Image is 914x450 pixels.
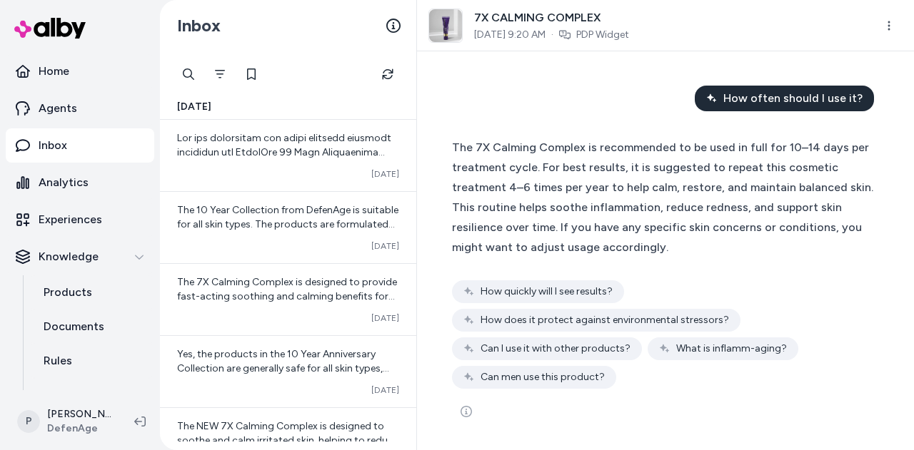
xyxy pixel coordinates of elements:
[481,342,631,356] span: Can I use it with other products?
[39,248,99,265] p: Knowledge
[29,310,154,344] a: Documents
[44,387,119,404] p: Verified Q&As
[6,240,154,274] button: Knowledge
[474,9,629,26] span: 7X CALMING COMPLEX
[481,313,729,327] span: How does it protect against environmental stressors?
[723,90,863,107] span: How often should I use it?
[551,28,553,42] span: ·
[6,203,154,237] a: Experiences
[29,378,154,412] a: Verified Q&As
[44,352,72,369] p: Rules
[6,128,154,163] a: Inbox
[371,240,399,252] span: [DATE]
[39,137,67,154] p: Inbox
[39,63,69,80] p: Home
[29,344,154,378] a: Rules
[160,120,416,191] a: Lor ips dolorsitam con adipi elitsedd eiusmodt incididun utl EtdolOre 99 Magn Aliquaenima Minimve...
[177,100,211,114] span: [DATE]
[6,91,154,126] a: Agents
[17,410,40,433] span: P
[39,100,77,117] p: Agents
[371,168,399,180] span: [DATE]
[373,60,402,88] button: Refresh
[39,211,102,228] p: Experiences
[576,28,629,42] a: PDP Widget
[429,9,462,42] img: 7x-calming-complex-460.jpg
[481,370,605,384] span: Can men use this product?
[6,165,154,200] a: Analytics
[206,60,234,88] button: Filter
[160,263,416,335] a: The 7X Calming Complex is designed to provide fast-acting soothing and calming benefits for infla...
[481,285,613,299] span: How quickly will I see results?
[44,318,104,335] p: Documents
[371,312,399,324] span: [DATE]
[29,275,154,310] a: Products
[160,335,416,407] a: Yes, the products in the 10 Year Anniversary Collection are generally safe for all skin types, in...
[47,421,111,436] span: DefenAge
[452,397,481,426] button: See more
[9,399,123,444] button: P[PERSON_NAME]DefenAge
[452,140,873,254] span: The 7X Calming Complex is recommended to be used in full for 10–14 days per treatment cycle. For ...
[160,191,416,263] a: The 10 Year Collection from DefenAge is suitable for all skin types. The products are formulated ...
[6,54,154,88] a: Home
[39,174,89,191] p: Analytics
[371,384,399,396] span: [DATE]
[44,284,92,301] p: Products
[676,342,787,356] span: What is inflamm-aging?
[474,28,546,42] span: [DATE] 9:20 AM
[47,407,111,421] p: [PERSON_NAME]
[177,204,398,359] span: The 10 Year Collection from DefenAge is suitable for all skin types. The products are formulated ...
[14,18,86,39] img: alby Logo
[177,15,221,36] h2: Inbox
